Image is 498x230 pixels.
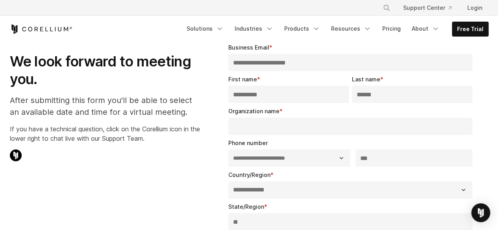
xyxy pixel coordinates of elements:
[182,22,228,36] a: Solutions
[452,22,488,36] a: Free Trial
[228,140,268,146] span: Phone number
[228,171,270,178] span: Country/Region
[407,22,444,36] a: About
[10,24,72,34] a: Corellium Home
[182,22,489,37] div: Navigation Menu
[228,44,269,51] span: Business Email
[380,1,394,15] button: Search
[373,1,489,15] div: Navigation Menu
[397,1,458,15] a: Support Center
[10,53,200,88] h1: We look forward to meeting you.
[471,203,490,222] div: Open Intercom Messenger
[228,76,257,83] span: First name
[228,108,280,114] span: Organization name
[10,149,22,161] img: Corellium Chat Icon
[10,94,200,118] p: After submitting this form you'll be able to select an available date and time for a virtual meet...
[352,76,380,83] span: Last name
[378,22,405,36] a: Pricing
[326,22,376,36] a: Resources
[230,22,278,36] a: Industries
[10,124,200,143] p: If you have a technical question, click on the Corellium icon in the lower right to chat live wit...
[228,203,264,210] span: State/Region
[461,1,489,15] a: Login
[280,22,325,36] a: Products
